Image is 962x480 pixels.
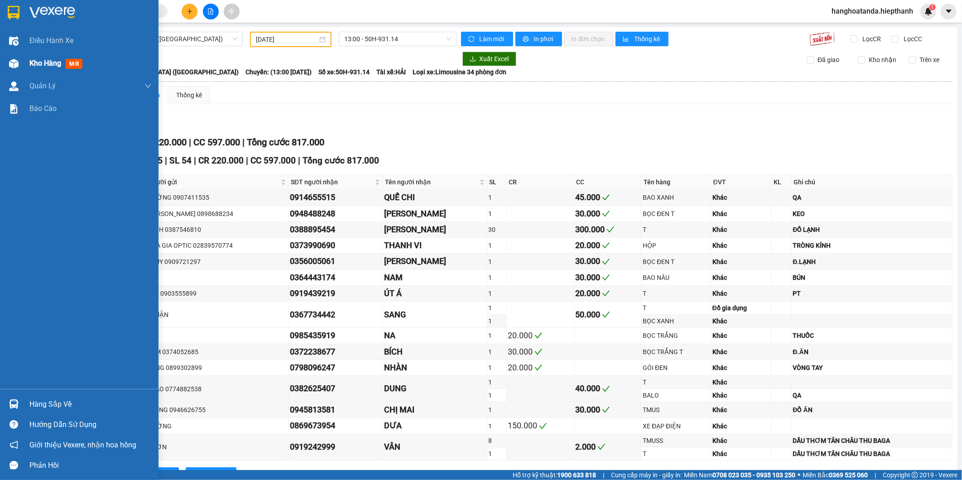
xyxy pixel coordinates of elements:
[9,399,19,409] img: warehouse-icon
[290,382,381,395] div: 0382625407
[793,209,951,219] div: KEO
[576,271,640,284] div: 30.000
[643,377,709,387] div: T
[489,192,505,202] div: 1
[383,254,487,269] td: KIM THANH VĨNH XƯƠNG
[793,449,951,459] div: DẦU THƠM TÂN CHÂU THU BAGA
[712,390,770,400] div: Khác
[289,190,383,206] td: 0914655515
[489,331,505,341] div: 1
[945,7,953,15] span: caret-down
[10,420,18,429] span: question-circle
[8,6,19,19] img: logo-vxr
[564,32,614,46] button: In đơn chọn
[643,192,709,202] div: BAO XANH
[193,137,240,148] span: CC 597.000
[147,421,287,431] div: CƯỜNG
[792,175,952,190] th: Ghi chú
[523,36,530,43] span: printer
[66,59,82,69] span: mới
[147,273,287,283] div: X
[643,288,709,298] div: T
[165,155,167,166] span: |
[539,422,547,430] span: check
[290,361,381,374] div: 0798096247
[508,361,572,374] div: 20.000
[289,376,383,402] td: 0382625407
[712,240,770,250] div: Khác
[643,316,709,326] div: BỌC XANH
[383,190,487,206] td: QUẾ CHI
[383,402,487,418] td: CHỊ MAI
[9,59,19,68] img: warehouse-icon
[147,384,287,394] div: THẢO 0774882538
[383,270,487,286] td: NAM
[290,255,381,268] div: 0356005061
[384,382,485,395] div: DUNG
[383,344,487,360] td: BÍCH
[384,346,485,358] div: BÍCH
[383,434,487,461] td: VÂN
[712,209,770,219] div: Khác
[489,363,505,373] div: 1
[814,55,843,65] span: Đã giao
[602,274,610,282] span: check
[383,302,487,328] td: SANG
[643,421,709,431] div: XE ĐẠP ĐIỆN
[147,347,287,357] div: CAM 0374052685
[798,473,800,477] span: ⚪️
[207,8,214,14] span: file-add
[470,56,476,63] span: download
[147,225,287,235] div: MINH 0387546810
[576,255,640,268] div: 30.000
[576,382,640,395] div: 40.000
[489,449,505,459] div: 1
[198,155,244,166] span: CR 220.000
[413,67,507,77] span: Loại xe: Limousine 34 phòng đơn
[634,34,661,44] span: Thống kê
[203,470,229,480] span: In biên lai
[289,360,383,376] td: 0798096247
[793,225,951,235] div: ĐỒ LẠNH
[576,308,640,321] div: 50.000
[508,419,572,432] div: 150.000
[643,303,709,313] div: T
[602,258,610,266] span: check
[290,403,381,416] div: 0945813581
[289,402,383,418] td: 0945813581
[489,347,505,357] div: 1
[712,316,770,326] div: Khác
[290,441,381,453] div: 0919242999
[643,240,709,250] div: HỘP
[290,419,381,432] div: 0869673954
[643,331,709,341] div: BỌC TRẮNG
[793,347,951,357] div: Đ.ĂN
[489,421,505,431] div: 1
[290,308,381,321] div: 0367734442
[144,82,152,90] span: down
[712,288,770,298] div: Khác
[290,271,381,284] div: 0364443174
[384,239,485,252] div: THANH VI
[793,405,951,415] div: ĐỒ ĂN
[623,36,630,43] span: bar-chart
[534,364,543,372] span: check
[194,155,196,166] span: |
[289,238,383,254] td: 0373990690
[793,273,951,283] div: BÚN
[480,34,506,44] span: Làm mới
[602,210,610,218] span: check
[489,288,505,298] div: 1
[290,346,381,358] div: 0372238677
[616,32,669,46] button: bar-chartThống kê
[256,34,318,44] input: 12/10/2025
[643,363,709,373] div: GÓI ĐEN
[611,470,682,480] span: Cung cấp máy in - giấy in:
[384,223,485,236] div: [PERSON_NAME]
[289,328,383,344] td: 0985435919
[603,470,604,480] span: |
[289,344,383,360] td: 0372238677
[289,286,383,302] td: 0919439219
[489,257,505,267] div: 1
[10,441,18,449] span: notification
